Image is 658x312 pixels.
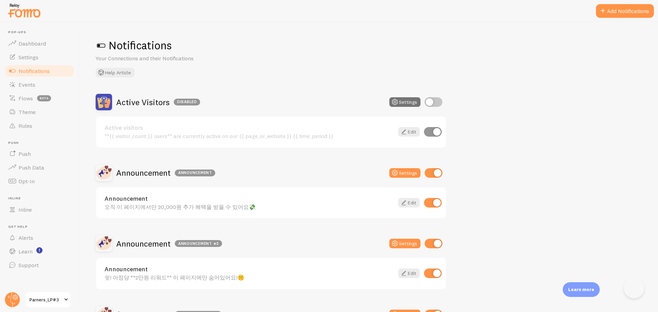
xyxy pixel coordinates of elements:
[19,262,39,269] span: Support
[116,238,222,249] h2: Announcement
[19,67,50,74] span: Notifications
[19,248,33,255] span: Learn
[4,91,75,105] a: Flows beta
[4,174,75,188] a: Opt-In
[398,198,420,208] a: Edit
[19,178,35,185] span: Opt-In
[175,240,222,247] div: Announcement #2
[4,147,75,161] a: Push
[398,127,420,137] a: Edit
[96,235,112,252] img: Announcement
[25,291,71,308] a: Parners_LP#3
[116,97,200,108] h2: Active Visitors
[4,203,75,216] a: Inline
[4,119,75,133] a: Rules
[19,95,33,102] span: Flows
[116,167,215,178] h2: Announcement
[19,164,44,171] span: Push Data
[105,125,394,131] a: Active visitors
[4,50,75,64] a: Settings
[398,269,420,278] a: Edit
[19,54,38,61] span: Settings
[96,165,112,181] img: Announcement
[96,68,134,77] button: Help Article
[19,40,46,47] span: Dashboard
[19,206,32,213] span: Inline
[4,161,75,174] a: Push Data
[4,245,75,258] a: Learn
[29,296,62,304] span: Parners_LP#3
[175,170,215,176] div: Announcement
[96,94,112,110] img: Active Visitors
[105,274,394,280] div: 쉿! 아정당 **2만원 리워드** 이 페이지에만 숨어있어요!🤫
[389,168,421,178] button: Settings
[19,150,31,157] span: Push
[4,231,75,245] a: Alerts
[96,38,642,52] h1: Notifications
[174,99,200,105] div: Disabled
[105,196,394,202] a: Announcement
[19,81,35,88] span: Events
[563,282,600,297] div: Learn more
[105,133,394,139] div: **{{ visitor_count }} users** are currently active on our {{ page_or_website }} {{ time_period }}
[4,105,75,119] a: Theme
[96,54,260,62] p: Your Connections and their Notifications
[7,2,41,19] img: fomo-relay-logo-orange.svg
[19,109,36,115] span: Theme
[105,266,394,272] a: Announcement
[8,141,75,145] span: Push
[568,286,594,293] p: Learn more
[8,196,75,201] span: Inline
[19,234,33,241] span: Alerts
[624,278,644,298] iframe: Help Scout Beacon - Open
[105,204,394,210] div: 오직 이 페이지에서만 20,000원 추가 헤택을 받을 수 있어요💸
[389,97,421,107] button: Settings
[4,37,75,50] a: Dashboard
[389,239,421,248] button: Settings
[4,78,75,91] a: Events
[8,30,75,35] span: Pop-ups
[37,95,51,101] span: beta
[36,247,42,253] svg: <p>Watch New Feature Tutorials!</p>
[4,64,75,78] a: Notifications
[8,225,75,229] span: Get Help
[4,258,75,272] a: Support
[19,122,32,129] span: Rules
